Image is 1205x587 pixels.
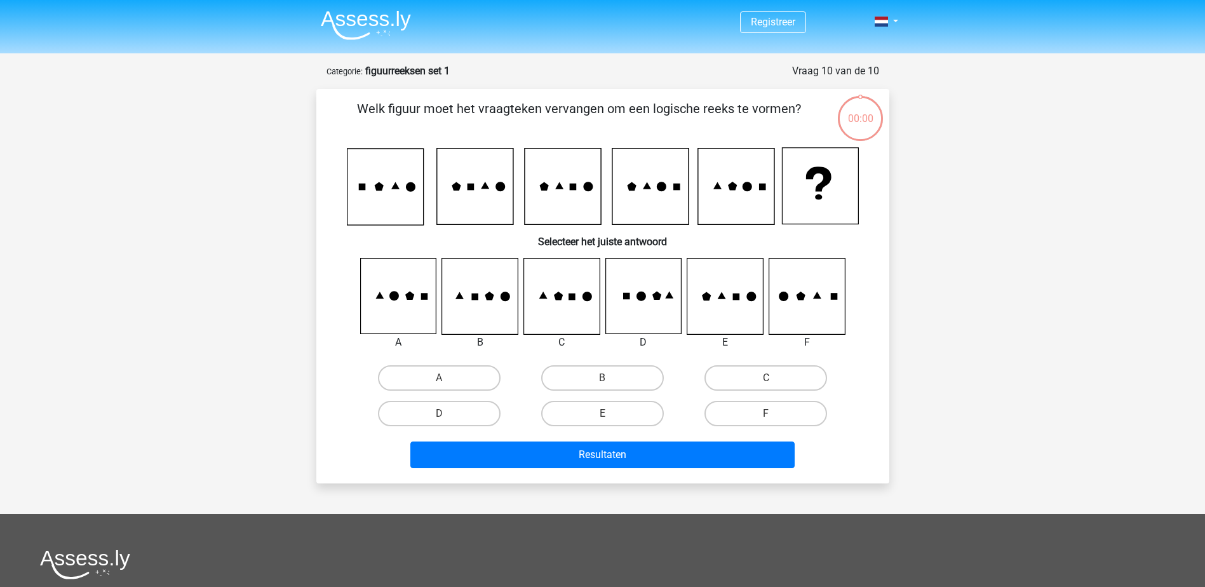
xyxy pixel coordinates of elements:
[704,365,827,391] label: C
[337,226,869,248] h6: Selecteer het juiste antwoord
[321,10,411,40] img: Assessly
[365,65,450,77] strong: figuurreeksen set 1
[337,99,821,137] p: Welk figuur moet het vraagteken vervangen om een logische reeks te vormen?
[378,365,501,391] label: A
[677,335,773,350] div: E
[704,401,827,426] label: F
[596,335,692,350] div: D
[792,64,879,79] div: Vraag 10 van de 10
[751,16,795,28] a: Registreer
[541,365,664,391] label: B
[378,401,501,426] label: D
[410,442,795,468] button: Resultaten
[759,335,855,350] div: F
[326,67,363,76] small: Categorie:
[351,335,447,350] div: A
[432,335,528,350] div: B
[837,95,884,126] div: 00:00
[514,335,610,350] div: C
[40,550,130,579] img: Assessly logo
[541,401,664,426] label: E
